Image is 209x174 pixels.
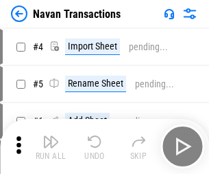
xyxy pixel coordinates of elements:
div: Import Sheet [65,39,120,55]
img: Settings menu [182,6,198,22]
div: Navan Transactions [33,8,121,21]
div: pending... [119,116,158,127]
div: Add Sheet [65,113,110,129]
span: # 4 [33,41,43,52]
span: # 6 [33,116,43,127]
img: Back [11,6,27,22]
img: Support [164,8,175,19]
div: Rename Sheet [65,76,126,92]
div: pending... [129,42,168,52]
span: # 5 [33,78,43,89]
div: pending... [135,79,174,89]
